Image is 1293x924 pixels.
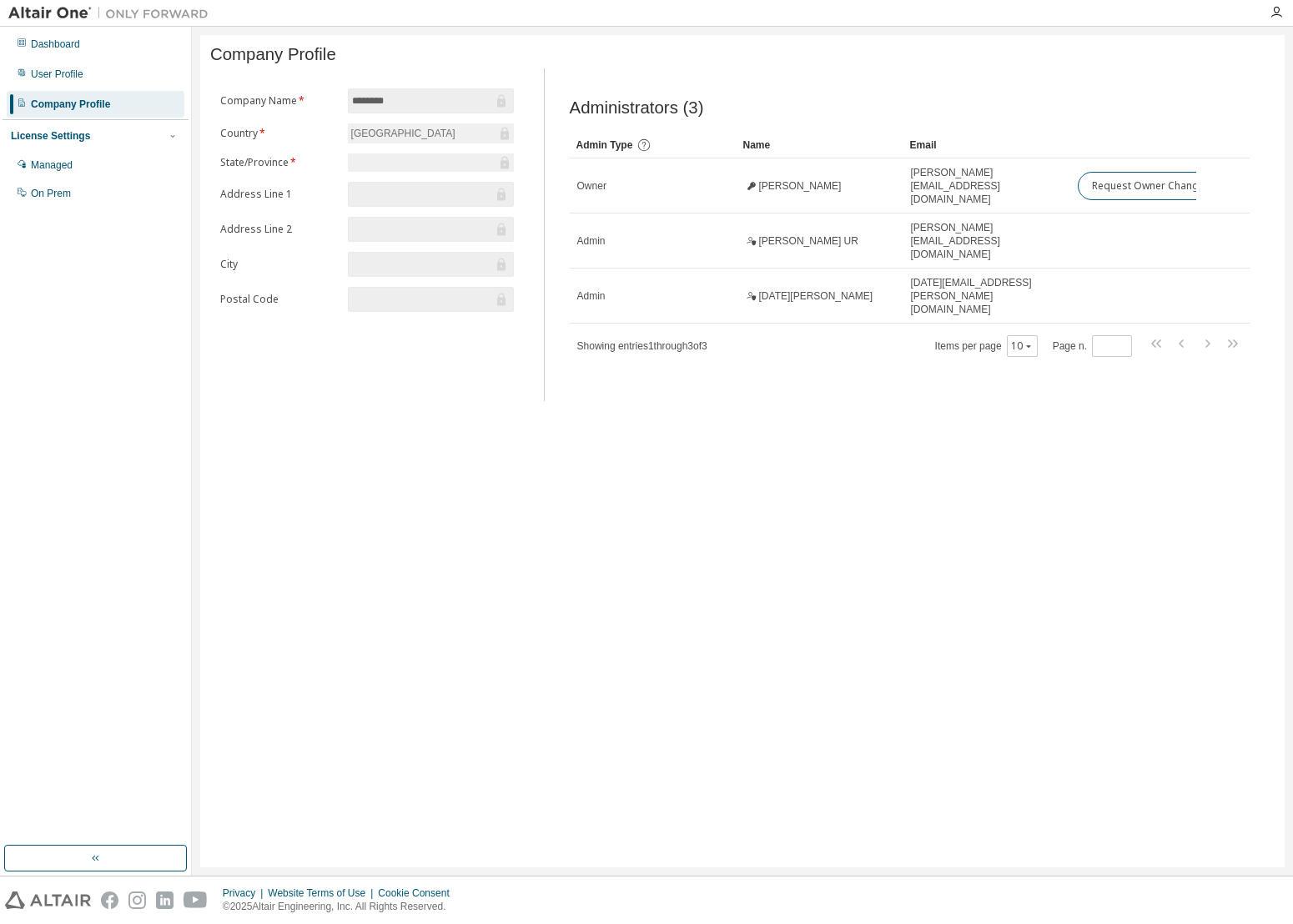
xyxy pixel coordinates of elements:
[220,223,338,236] label: Address Line 2
[1078,172,1219,200] button: Request Owner Change
[911,276,1063,316] span: [DATE][EMAIL_ADDRESS][PERSON_NAME][DOMAIN_NAME]
[220,293,338,306] label: Postal Code
[911,221,1063,261] span: [PERSON_NAME][EMAIL_ADDRESS][DOMAIN_NAME]
[220,188,338,201] label: Address Line 1
[11,129,90,143] div: License Settings
[576,139,633,151] span: Admin Type
[911,166,1063,206] span: [PERSON_NAME][EMAIL_ADDRESS][DOMAIN_NAME]
[935,335,1038,357] span: Items per page
[220,94,338,108] label: Company Name
[156,891,174,909] img: linkedin.svg
[348,123,514,143] div: [GEOGRAPHIC_DATA]
[910,132,1064,158] div: Email
[759,179,842,193] span: [PERSON_NAME]
[31,98,110,111] div: Company Profile
[378,886,459,900] div: Cookie Consent
[220,127,338,140] label: Country
[268,886,378,900] div: Website Terms of Use
[210,45,336,64] span: Company Profile
[1053,335,1132,357] span: Page n.
[743,132,897,158] div: Name
[349,124,458,143] div: [GEOGRAPHIC_DATA]
[1011,339,1034,353] button: 10
[220,258,338,271] label: City
[8,5,217,22] img: Altair One
[759,234,858,248] span: [PERSON_NAME] UR
[223,886,268,900] div: Privacy
[577,340,707,352] span: Showing entries 1 through 3 of 3
[31,158,73,172] div: Managed
[184,891,208,909] img: youtube.svg
[5,891,91,909] img: altair_logo.svg
[577,234,606,248] span: Admin
[31,38,80,51] div: Dashboard
[128,891,146,909] img: instagram.svg
[570,98,704,118] span: Administrators (3)
[577,179,606,193] span: Owner
[101,891,118,909] img: facebook.svg
[577,289,606,303] span: Admin
[31,187,71,200] div: On Prem
[759,289,873,303] span: [DATE][PERSON_NAME]
[31,68,83,81] div: User Profile
[220,156,338,169] label: State/Province
[223,900,460,914] p: © 2025 Altair Engineering, Inc. All Rights Reserved.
